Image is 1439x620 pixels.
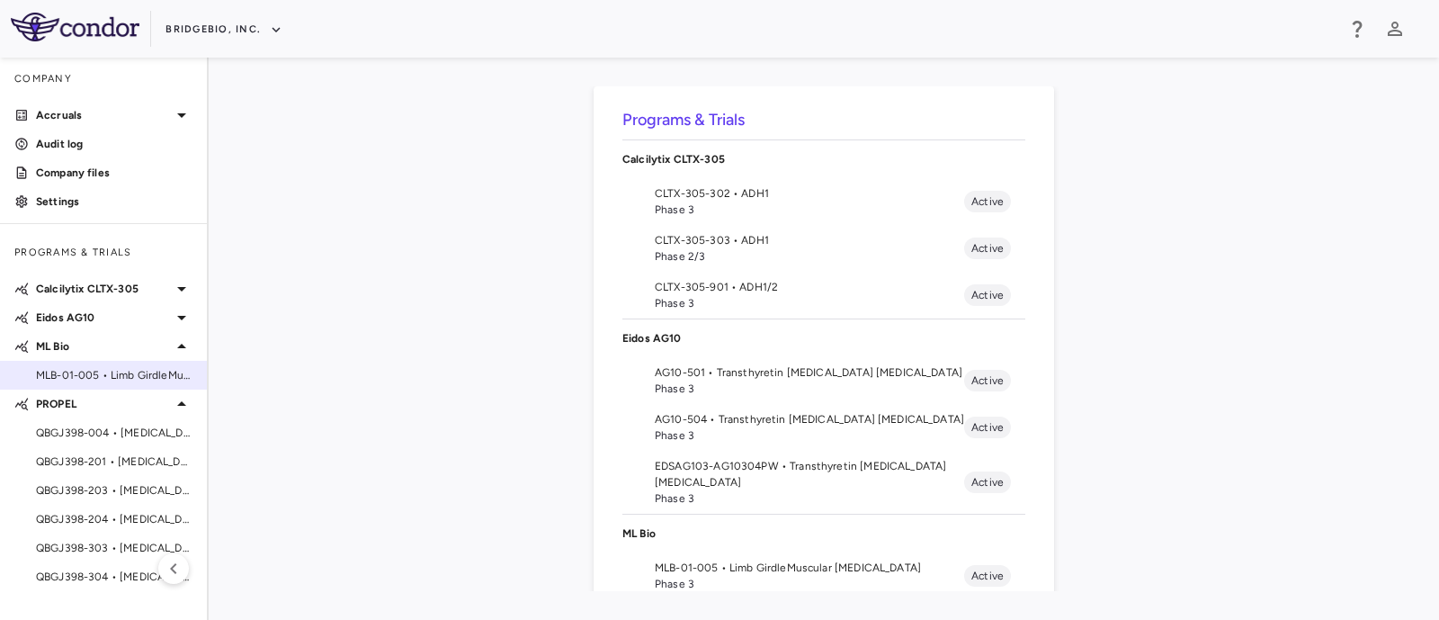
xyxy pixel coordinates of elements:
[655,185,964,202] span: CLTX-305-302 • ADH1
[36,310,171,326] p: Eidos AG10
[36,482,192,499] span: QBGJ398-203 • [MEDICAL_DATA]
[622,151,1025,167] p: Calcilytix CLTX-305
[36,338,171,355] p: ML Bio
[964,568,1011,584] span: Active
[655,248,964,265] span: Phase 2/3
[622,357,1025,404] li: AG10-501 • Transthyretin [MEDICAL_DATA] [MEDICAL_DATA]Phase 3Active
[655,458,964,490] span: EDSAG103-AG10304PW • Transthyretin [MEDICAL_DATA] [MEDICAL_DATA]
[655,576,964,592] span: Phase 3
[655,560,964,576] span: MLB-01-005 • Limb GirdleMuscular [MEDICAL_DATA]
[655,202,964,218] span: Phase 3
[36,396,171,412] p: PROPEL
[622,140,1025,178] div: Calcilytix CLTX-305
[36,107,171,123] p: Accruals
[622,225,1025,272] li: CLTX-305-303 • ADH1Phase 2/3Active
[36,425,192,441] span: QBGJ398-004 • [MEDICAL_DATA]
[36,136,192,152] p: Audit log
[655,411,964,427] span: AG10-504 • Transthyretin [MEDICAL_DATA] [MEDICAL_DATA]
[36,281,171,297] p: Calcilytix CLTX-305
[655,381,964,397] span: Phase 3
[165,15,282,44] button: BridgeBio, Inc.
[36,540,192,556] span: QBGJ398-303 • [MEDICAL_DATA]
[622,178,1025,225] li: CLTX-305-302 • ADH1Phase 3Active
[622,272,1025,319] li: CLTX-305-901 • ADH1/2Phase 3Active
[622,553,1025,599] li: MLB-01-005 • Limb GirdleMuscular [MEDICAL_DATA]Phase 3Active
[36,165,192,181] p: Company files
[622,404,1025,451] li: AG10-504 • Transthyretin [MEDICAL_DATA] [MEDICAL_DATA]Phase 3Active
[36,511,192,527] span: QBGJ398-204 • [MEDICAL_DATA]
[655,279,964,295] span: CLTX-305-901 • ADH1/2
[964,240,1011,256] span: Active
[622,330,1025,346] p: Eidos AG10
[964,193,1011,210] span: Active
[36,367,192,383] span: MLB-01-005 • Limb GirdleMuscular [MEDICAL_DATA]
[655,490,964,507] span: Phase 3
[655,427,964,444] span: Phase 3
[655,364,964,381] span: AG10-501 • Transthyretin [MEDICAL_DATA] [MEDICAL_DATA]
[36,569,192,585] span: QBGJ398-304 • [MEDICAL_DATA]
[964,287,1011,303] span: Active
[655,232,964,248] span: CLTX-305-303 • ADH1
[622,451,1025,514] li: EDSAG103-AG10304PW • Transthyretin [MEDICAL_DATA] [MEDICAL_DATA]Phase 3Active
[622,108,1025,132] h6: Programs & Trials
[36,193,192,210] p: Settings
[964,419,1011,436] span: Active
[964,474,1011,490] span: Active
[622,515,1025,553] div: ML Bio
[622,319,1025,357] div: Eidos AG10
[36,454,192,470] span: QBGJ398-201 • [MEDICAL_DATA]
[655,295,964,311] span: Phase 3
[11,13,139,41] img: logo-full-SnFGN8VE.png
[622,526,1025,542] p: ML Bio
[964,373,1011,389] span: Active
